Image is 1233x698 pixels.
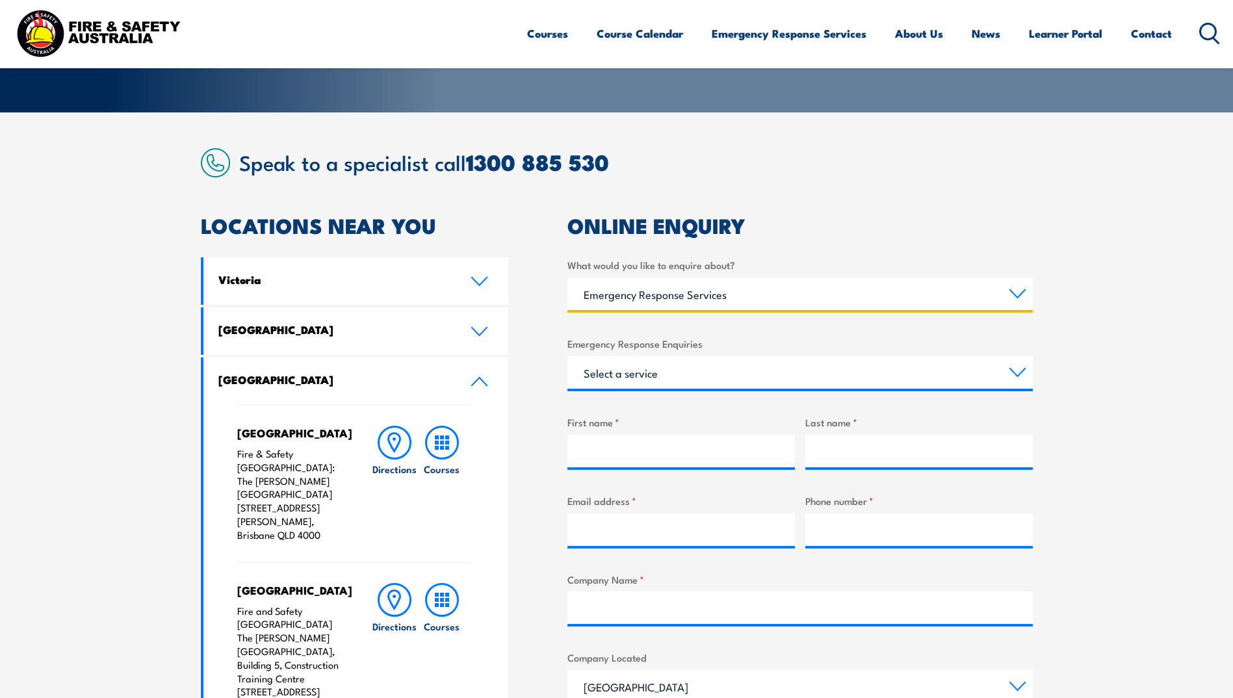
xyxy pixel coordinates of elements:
a: [GEOGRAPHIC_DATA] [203,357,509,405]
h2: Speak to a specialist call [239,150,1033,174]
h6: Directions [372,619,417,633]
label: Phone number [805,493,1033,508]
label: Company Name [567,572,1033,587]
h4: [GEOGRAPHIC_DATA] [237,583,346,597]
p: Fire & Safety [GEOGRAPHIC_DATA]: The [PERSON_NAME][GEOGRAPHIC_DATA] [STREET_ADDRESS][PERSON_NAME]... [237,447,346,542]
h4: [GEOGRAPHIC_DATA] [237,426,346,440]
a: [GEOGRAPHIC_DATA] [203,307,509,355]
label: Email address [567,493,795,508]
label: Last name [805,415,1033,430]
h2: LOCATIONS NEAR YOU [201,216,509,234]
a: Victoria [203,257,509,305]
label: What would you like to enquire about? [567,257,1033,272]
label: First name [567,415,795,430]
a: Courses [527,16,568,51]
a: News [972,16,1000,51]
a: Learner Portal [1029,16,1102,51]
h4: Victoria [218,272,451,287]
h6: Directions [372,462,417,476]
h4: [GEOGRAPHIC_DATA] [218,372,451,387]
label: Emergency Response Enquiries [567,336,1033,351]
h6: Courses [424,619,460,633]
h4: [GEOGRAPHIC_DATA] [218,322,451,337]
a: Course Calendar [597,16,683,51]
a: Emergency Response Services [712,16,866,51]
a: About Us [895,16,943,51]
h6: Courses [424,462,460,476]
a: Courses [419,426,465,542]
h2: ONLINE ENQUIRY [567,216,1033,234]
a: Contact [1131,16,1172,51]
a: Directions [371,426,418,542]
a: 1300 885 530 [466,144,609,179]
label: Company Located [567,650,1033,665]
